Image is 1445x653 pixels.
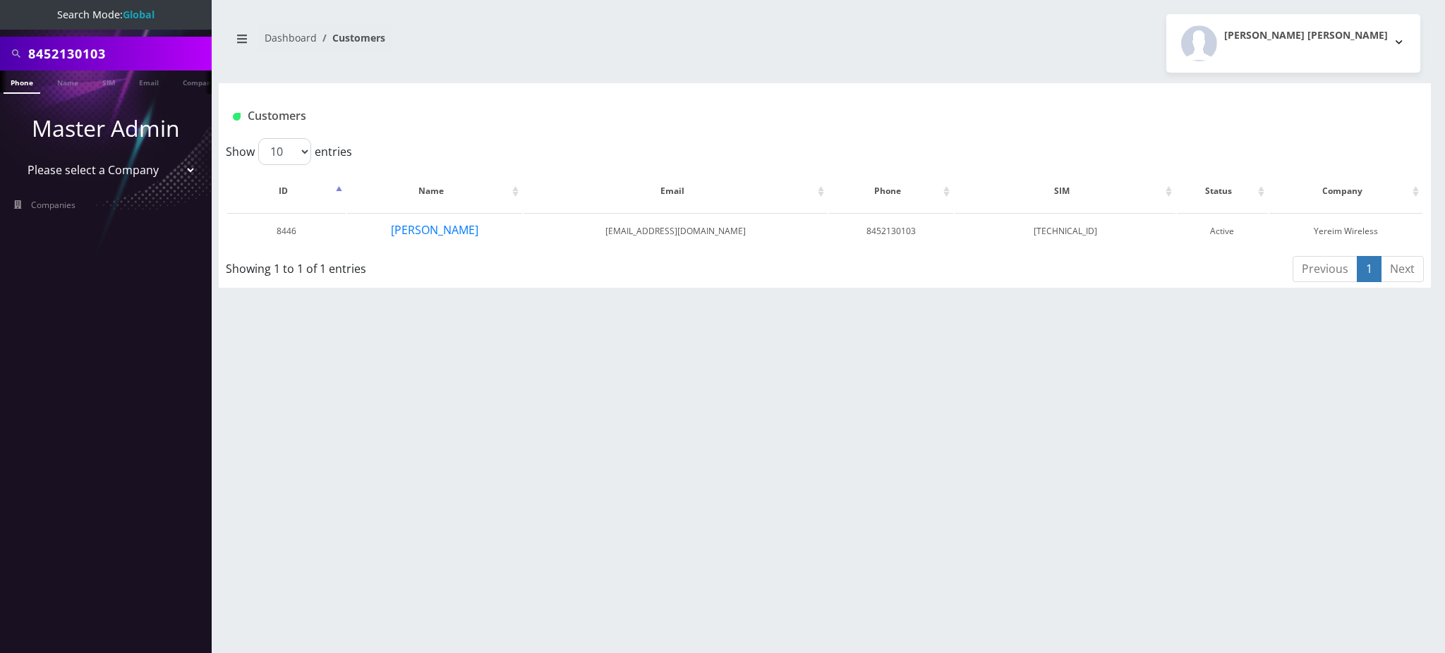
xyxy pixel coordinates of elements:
a: Dashboard [265,31,317,44]
th: ID: activate to sort column descending [227,171,346,212]
th: Phone: activate to sort column ascending [829,171,953,212]
button: [PERSON_NAME] [PERSON_NAME] [1166,14,1420,73]
span: Search Mode: [57,8,155,21]
a: Email [132,71,166,92]
h1: Customers [233,109,1216,123]
td: 8446 [227,213,346,249]
th: Status: activate to sort column ascending [1177,171,1268,212]
td: 8452130103 [829,213,953,249]
a: Previous [1293,256,1358,282]
a: Company [176,71,223,92]
th: Company: activate to sort column ascending [1269,171,1422,212]
strong: Global [123,8,155,21]
a: 1 [1357,256,1381,282]
td: Active [1177,213,1268,249]
a: SIM [95,71,122,92]
th: Email: activate to sort column ascending [524,171,828,212]
td: Yereim Wireless [1269,213,1422,249]
a: Phone [4,71,40,94]
label: Show entries [226,138,352,165]
td: [EMAIL_ADDRESS][DOMAIN_NAME] [524,213,828,249]
td: [TECHNICAL_ID] [955,213,1175,249]
a: Next [1381,256,1424,282]
div: Showing 1 to 1 of 1 entries [226,255,715,277]
li: Customers [317,30,385,45]
a: Name [50,71,85,92]
th: SIM: activate to sort column ascending [955,171,1175,212]
h2: [PERSON_NAME] [PERSON_NAME] [1224,30,1388,42]
select: Showentries [258,138,311,165]
th: Name: activate to sort column ascending [347,171,522,212]
input: Search All Companies [28,40,208,67]
button: [PERSON_NAME] [390,221,479,239]
nav: breadcrumb [229,23,814,63]
span: Companies [31,199,75,211]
